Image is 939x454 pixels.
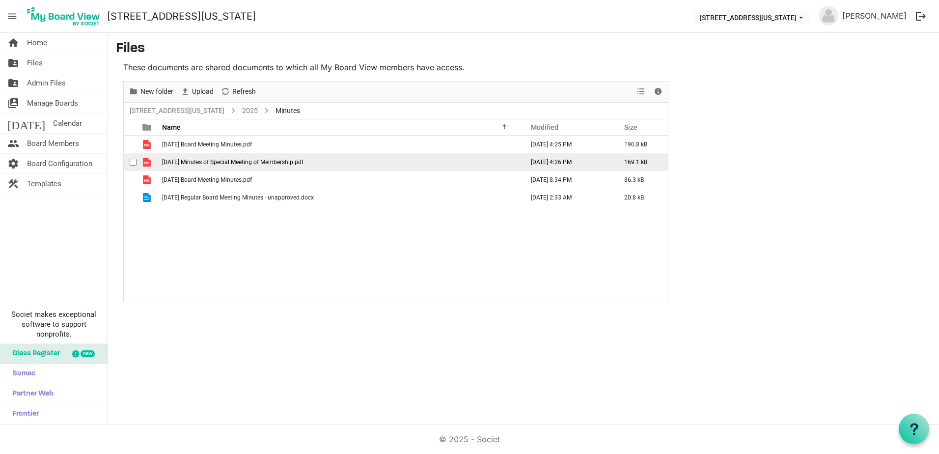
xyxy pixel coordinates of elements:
[7,404,39,424] span: Frontier
[3,7,22,26] span: menu
[7,344,60,364] span: Glass Register
[7,33,19,53] span: home
[7,53,19,73] span: folder_shared
[53,113,82,133] span: Calendar
[521,153,614,171] td: August 10, 2025 4:26 PM column header Modified
[635,85,647,98] button: View dropdownbutton
[162,194,314,201] span: [DATE] Regular Board Meeting Minutes - unapproved.docx
[521,171,614,189] td: September 04, 2025 8:34 PM column header Modified
[217,82,259,102] div: Refresh
[81,350,95,357] div: new
[693,10,809,24] button: 216 E Washington Blvd dropdownbutton
[177,82,217,102] div: Upload
[7,174,19,194] span: construction
[162,176,252,183] span: [DATE] Board Meeting Minutes.pdf
[7,73,19,93] span: folder_shared
[124,189,137,206] td: checkbox
[137,136,159,153] td: is template cell column header type
[159,189,521,206] td: 8-19-2025 Regular Board Meeting Minutes - unapproved.docx is template cell column header Name
[139,85,174,98] span: New folder
[521,136,614,153] td: August 10, 2025 4:25 PM column header Modified
[162,141,252,148] span: [DATE] Board Meeting Minutes.pdf
[652,85,665,98] button: Details
[838,6,911,26] a: [PERSON_NAME]
[137,171,159,189] td: is template cell column header type
[162,159,304,166] span: [DATE] Minutes of Special Meeting of Membership.pdf
[27,134,79,153] span: Board Members
[7,93,19,113] span: switch_account
[137,153,159,171] td: is template cell column header type
[128,105,226,117] a: [STREET_ADDRESS][US_STATE]
[7,154,19,173] span: settings
[219,85,258,98] button: Refresh
[162,123,181,131] span: Name
[179,85,216,98] button: Upload
[125,82,177,102] div: New folder
[819,6,838,26] img: no-profile-picture.svg
[531,123,558,131] span: Modified
[123,61,668,73] p: These documents are shared documents to which all My Board View members have access.
[27,53,43,73] span: Files
[127,85,175,98] button: New folder
[7,113,45,133] span: [DATE]
[274,105,302,117] span: Minutes
[27,73,66,93] span: Admin Files
[614,153,668,171] td: 169.1 kB is template cell column header Size
[650,82,666,102] div: Details
[7,364,35,384] span: Sumac
[624,123,637,131] span: Size
[231,85,257,98] span: Refresh
[24,4,107,28] a: My Board View Logo
[116,41,931,57] h3: Files
[614,171,668,189] td: 86.3 kB is template cell column header Size
[191,85,215,98] span: Upload
[911,6,931,27] button: logout
[124,171,137,189] td: checkbox
[633,82,650,102] div: View
[107,6,256,26] a: [STREET_ADDRESS][US_STATE]
[7,134,19,153] span: people
[7,384,54,404] span: Partner Web
[521,189,614,206] td: September 04, 2025 2:33 AM column header Modified
[27,154,92,173] span: Board Configuration
[137,189,159,206] td: is template cell column header type
[27,93,78,113] span: Manage Boards
[240,105,260,117] a: 2025
[159,136,521,153] td: 06-12-2025 Board Meeting Minutes.pdf is template cell column header Name
[124,153,137,171] td: checkbox
[159,171,521,189] td: 08-05-2025 Board Meeting Minutes.pdf is template cell column header Name
[27,174,61,194] span: Templates
[27,33,47,53] span: Home
[614,189,668,206] td: 20.8 kB is template cell column header Size
[4,310,103,339] span: Societ makes exceptional software to support nonprofits.
[159,153,521,171] td: 07-22-2025 Minutes of Special Meeting of Membership.pdf is template cell column header Name
[614,136,668,153] td: 190.8 kB is template cell column header Size
[24,4,103,28] img: My Board View Logo
[124,136,137,153] td: checkbox
[439,434,500,444] a: © 2025 - Societ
